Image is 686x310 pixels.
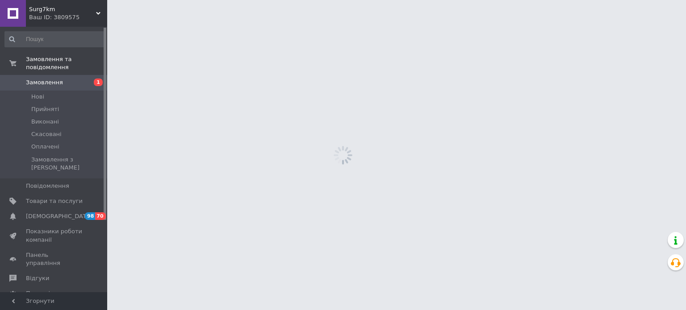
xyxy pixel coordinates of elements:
span: Замовлення та повідомлення [26,55,107,71]
span: Панель управління [26,251,83,267]
span: 1 [94,79,103,86]
span: Повідомлення [26,182,69,190]
input: Пошук [4,31,105,47]
span: Surg7km [29,5,96,13]
div: Ваш ID: 3809575 [29,13,107,21]
span: Нові [31,93,44,101]
span: [DEMOGRAPHIC_DATA] [26,212,92,220]
span: Замовлення з [PERSON_NAME] [31,156,105,172]
span: Товари та послуги [26,197,83,205]
span: Показники роботи компанії [26,227,83,244]
span: 98 [85,212,95,220]
span: Відгуки [26,274,49,282]
span: Прийняті [31,105,59,113]
span: 70 [95,212,105,220]
span: Виконані [31,118,59,126]
span: Покупці [26,289,50,298]
span: Оплачені [31,143,59,151]
span: Замовлення [26,79,63,87]
span: Скасовані [31,130,62,138]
